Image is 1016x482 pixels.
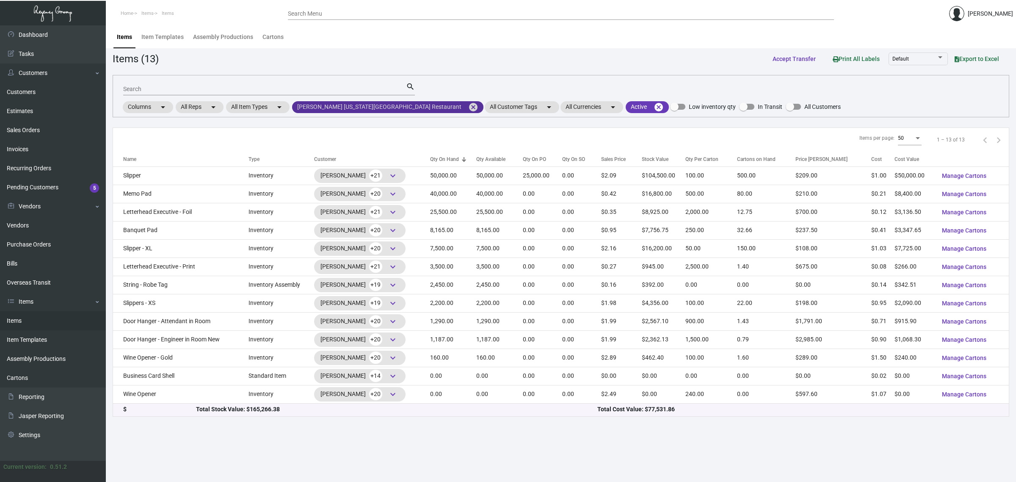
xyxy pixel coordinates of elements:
[320,333,399,346] div: [PERSON_NAME]
[737,349,795,367] td: 1.60
[895,185,935,203] td: $8,400.00
[388,207,398,217] span: keyboard_arrow_down
[642,385,685,403] td: $0.00
[226,101,290,113] mat-chip: All Item Types
[430,185,476,203] td: 40,000.00
[795,385,871,403] td: $597.60
[430,330,476,349] td: 1,187.00
[369,260,382,273] span: +21
[113,276,248,294] td: String - Robe Tag
[642,185,685,203] td: $16,800.00
[208,102,218,112] mat-icon: arrow_drop_down
[601,312,642,330] td: $1.99
[476,185,523,203] td: 40,000.00
[274,102,284,112] mat-icon: arrow_drop_down
[113,349,248,367] td: Wine Opener - Gold
[320,370,399,382] div: [PERSON_NAME]
[826,51,886,66] button: Print All Labels
[388,371,398,381] span: keyboard_arrow_down
[871,155,882,163] div: Cost
[948,51,1006,66] button: Export to Excel
[871,349,895,367] td: $1.50
[523,155,562,163] div: Qty On PO
[248,258,314,276] td: Inventory
[430,367,476,385] td: 0.00
[895,294,935,312] td: $2,090.00
[871,185,895,203] td: $0.21
[320,297,399,310] div: [PERSON_NAME]
[562,276,601,294] td: 0.00
[523,239,562,258] td: 0.00
[476,155,523,163] div: Qty Available
[523,185,562,203] td: 0.00
[476,367,523,385] td: 0.00
[485,101,559,113] mat-chip: All Customer Tags
[476,258,523,276] td: 3,500.00
[601,276,642,294] td: $0.16
[871,221,895,239] td: $0.41
[871,276,895,294] td: $0.14
[601,221,642,239] td: $0.95
[320,388,399,401] div: [PERSON_NAME]
[369,315,382,327] span: +20
[795,312,871,330] td: $1,791.00
[320,224,399,237] div: [PERSON_NAME]
[626,101,669,113] mat-chip: Active
[685,330,737,349] td: 1,500.00
[369,169,382,182] span: +21
[601,239,642,258] td: $2.16
[737,258,795,276] td: 1.40
[942,263,986,270] span: Manage Cartons
[248,203,314,221] td: Inventory
[898,135,904,141] span: 50
[795,258,871,276] td: $675.00
[608,102,618,112] mat-icon: arrow_drop_down
[795,155,871,163] div: Price [PERSON_NAME]
[685,349,737,367] td: 100.00
[314,152,430,166] th: Customer
[388,225,398,235] span: keyboard_arrow_down
[476,294,523,312] td: 2,200.00
[685,239,737,258] td: 50.00
[523,349,562,367] td: 0.00
[388,353,398,363] span: keyboard_arrow_down
[248,276,314,294] td: Inventory Assembly
[248,239,314,258] td: Inventory
[795,203,871,221] td: $700.00
[895,385,935,403] td: $0.00
[795,276,871,294] td: $0.00
[935,205,993,220] button: Manage Cartons
[562,166,601,185] td: 0.00
[685,185,737,203] td: 500.00
[795,367,871,385] td: $0.00
[737,294,795,312] td: 22.00
[895,258,935,276] td: $266.00
[544,102,554,112] mat-icon: arrow_drop_down
[895,367,935,385] td: $0.00
[388,298,398,308] span: keyboard_arrow_down
[642,155,685,163] div: Stock Value
[895,312,935,330] td: $915.90
[601,349,642,367] td: $2.89
[737,166,795,185] td: 500.00
[895,349,935,367] td: $240.00
[685,155,737,163] div: Qty Per Carton
[871,203,895,221] td: $0.12
[369,333,382,346] span: +20
[388,262,398,272] span: keyboard_arrow_down
[642,155,668,163] div: Stock Value
[560,101,623,113] mat-chip: All Currencies
[248,155,260,163] div: Type
[523,294,562,312] td: 0.00
[523,258,562,276] td: 0.00
[935,296,993,311] button: Manage Cartons
[476,221,523,239] td: 8,165.00
[430,349,476,367] td: 160.00
[795,221,871,239] td: $237.50
[685,258,737,276] td: 2,500.00
[562,155,601,163] div: Qty On SO
[737,367,795,385] td: 0.00
[476,330,523,349] td: 1,187.00
[523,203,562,221] td: 0.00
[430,155,476,163] div: Qty On Hand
